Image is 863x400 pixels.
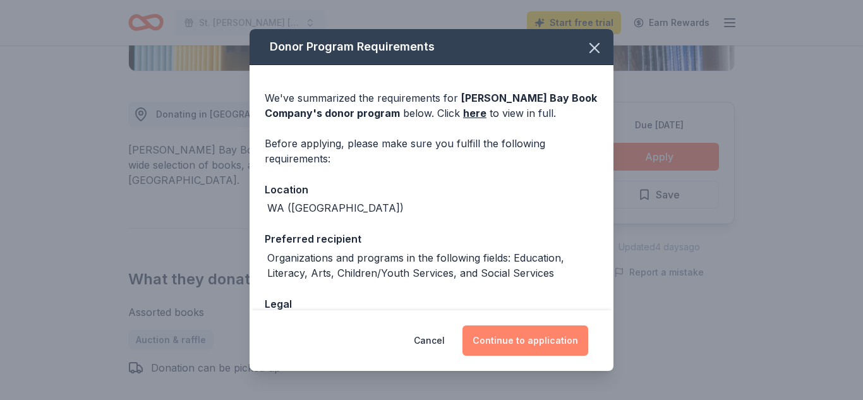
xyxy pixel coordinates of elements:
div: Donor Program Requirements [250,29,613,65]
div: Organizations and programs in the following fields: Education, Literacy, Arts, Children/Youth Ser... [267,250,598,281]
div: Before applying, please make sure you fulfill the following requirements: [265,136,598,166]
button: Continue to application [462,325,588,356]
div: Location [265,181,598,198]
div: WA ([GEOGRAPHIC_DATA]) [267,200,404,215]
div: Legal [265,296,598,312]
div: Preferred recipient [265,231,598,247]
button: Cancel [414,325,445,356]
div: We've summarized the requirements for below. Click to view in full. [265,90,598,121]
a: here [463,106,486,121]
